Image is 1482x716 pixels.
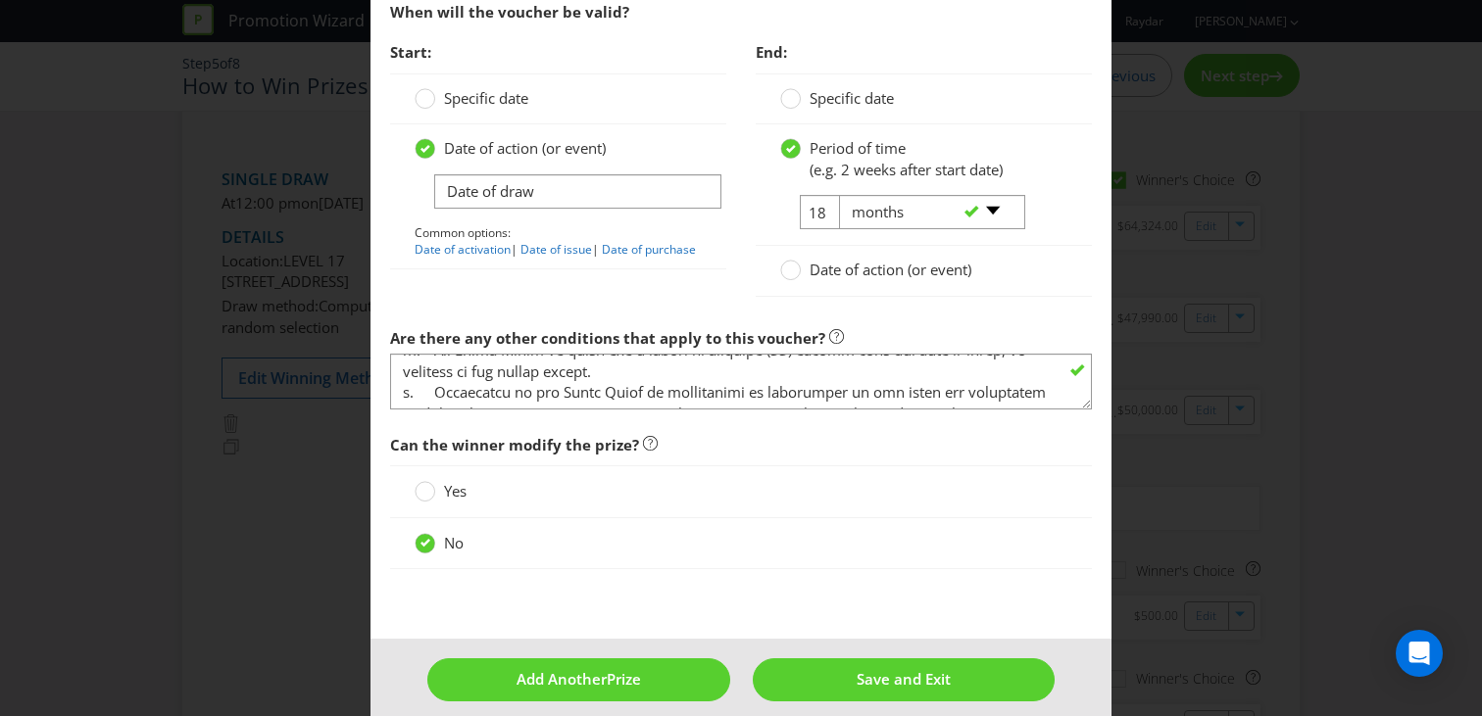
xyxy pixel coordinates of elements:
[444,533,464,552] span: No
[756,42,787,62] span: End:
[427,658,730,700] button: Add AnotherPrize
[520,241,592,258] a: Date of issue
[857,669,951,689] span: Save and Exit
[390,42,431,62] span: Start:
[753,658,1056,700] button: Save and Exit
[390,2,629,22] span: When will the voucher be valid?
[390,435,639,454] span: Can the winner modify the prize?
[511,241,518,258] span: |
[415,224,511,241] span: Common options:
[810,260,971,279] span: Date of action (or event)
[592,241,599,258] span: |
[517,669,607,689] span: Add Another
[444,88,528,108] span: Specific date
[1396,630,1443,677] div: Open Intercom Messenger
[390,354,1092,409] textarea: l. Ips dolors ame con adipis elitseddoe temp in 96 utlab et dolo. m. Ali Enima Minim ve quisn exe...
[810,88,894,108] span: Specific date
[444,138,606,158] span: Date of action (or event)
[607,669,641,689] span: Prize
[810,160,1003,179] span: (e.g. 2 weeks after start date)
[810,138,906,158] span: Period of time
[390,328,825,348] span: Are there any other conditions that apply to this voucher?
[444,481,467,501] span: Yes
[415,241,511,258] a: Date of activation
[602,241,696,258] a: Date of purchase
